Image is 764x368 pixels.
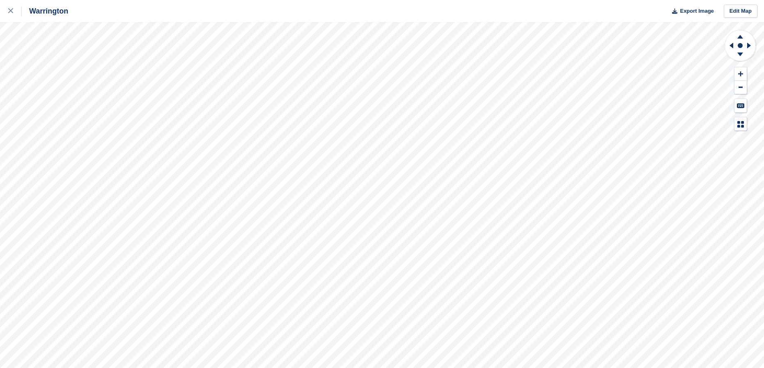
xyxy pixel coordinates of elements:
a: Edit Map [724,5,757,18]
button: Zoom Out [734,81,747,94]
div: Warrington [22,6,68,16]
button: Export Image [667,5,714,18]
button: Zoom In [734,67,747,81]
button: Keyboard Shortcuts [734,99,747,112]
span: Export Image [680,7,714,15]
button: Map Legend [734,117,747,131]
